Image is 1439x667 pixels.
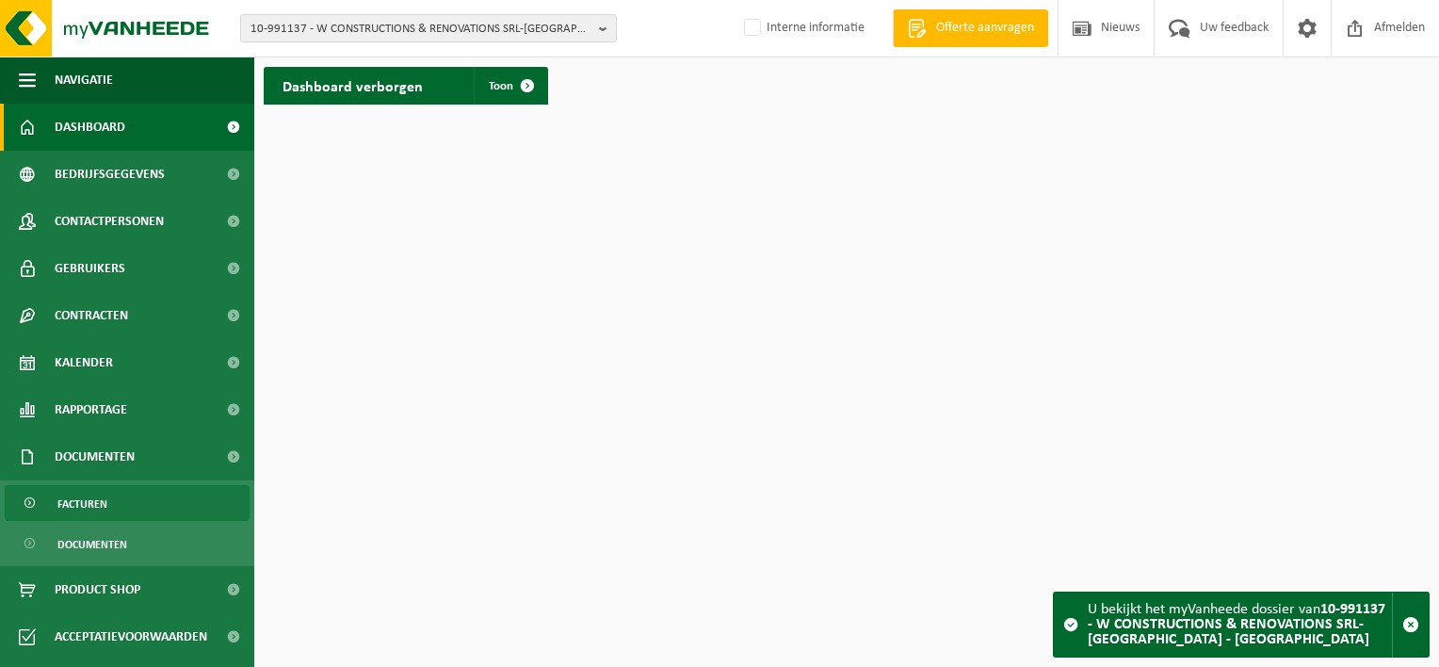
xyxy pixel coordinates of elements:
[1088,593,1392,657] div: U bekijkt het myVanheede dossier van
[55,613,207,660] span: Acceptatievoorwaarden
[489,80,513,92] span: Toon
[5,526,250,561] a: Documenten
[57,486,107,522] span: Facturen
[740,14,865,42] label: Interne informatie
[893,9,1048,47] a: Offerte aanvragen
[55,151,165,198] span: Bedrijfsgegevens
[55,292,128,339] span: Contracten
[1088,602,1385,647] strong: 10-991137 - W CONSTRUCTIONS & RENOVATIONS SRL-[GEOGRAPHIC_DATA] - [GEOGRAPHIC_DATA]
[55,245,125,292] span: Gebruikers
[474,67,546,105] a: Toon
[264,67,442,104] h2: Dashboard verborgen
[55,566,140,613] span: Product Shop
[251,15,591,43] span: 10-991137 - W CONSTRUCTIONS & RENOVATIONS SRL-[GEOGRAPHIC_DATA] - [GEOGRAPHIC_DATA]
[55,339,113,386] span: Kalender
[5,485,250,521] a: Facturen
[55,104,125,151] span: Dashboard
[57,527,127,562] span: Documenten
[55,386,127,433] span: Rapportage
[55,198,164,245] span: Contactpersonen
[931,19,1039,38] span: Offerte aanvragen
[55,433,135,480] span: Documenten
[240,14,617,42] button: 10-991137 - W CONSTRUCTIONS & RENOVATIONS SRL-[GEOGRAPHIC_DATA] - [GEOGRAPHIC_DATA]
[55,57,113,104] span: Navigatie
